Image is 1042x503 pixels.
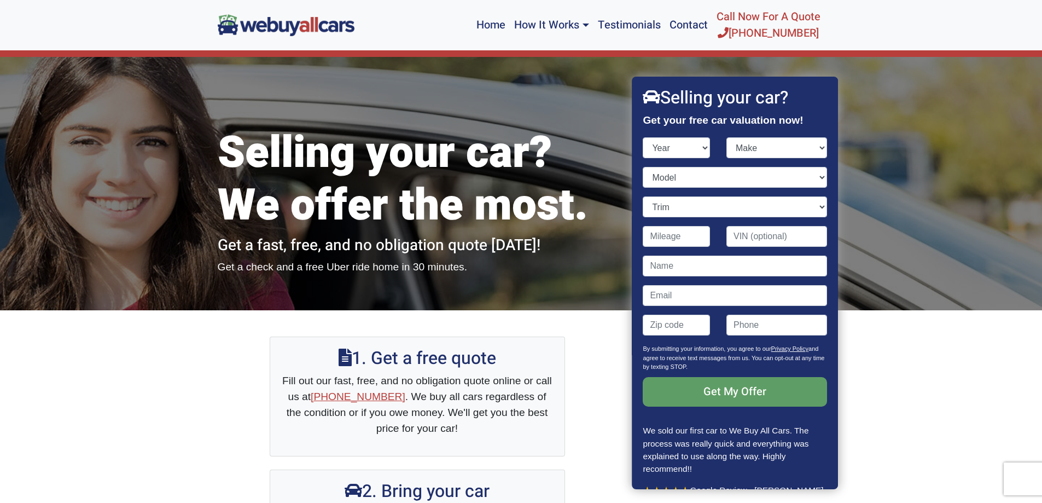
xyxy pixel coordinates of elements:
[643,285,827,306] input: Email
[643,226,711,247] input: Mileage
[281,373,554,436] p: Fill out our fast, free, and no obligation quote online or call us at . We buy all cars regardles...
[218,14,354,36] img: We Buy All Cars in NJ logo
[643,114,804,126] strong: Get your free car valuation now!
[593,4,665,46] a: Testimonials
[643,377,827,407] input: Get My Offer
[643,256,827,276] input: Name
[218,259,617,275] p: Get a check and a free Uber ride home in 30 minutes.
[665,4,712,46] a: Contact
[218,236,617,255] h2: Get a fast, free, and no obligation quote [DATE]!
[726,226,827,247] input: VIN (optional)
[712,4,825,46] a: Call Now For A Quote[PHONE_NUMBER]
[218,127,617,232] h1: Selling your car? We offer the most.
[771,345,808,352] a: Privacy Policy
[643,344,827,377] p: By submitting your information, you agree to our and agree to receive text messages from us. You ...
[510,4,593,46] a: How It Works
[472,4,510,46] a: Home
[643,424,827,475] p: We sold our first car to We Buy All Cars. The process was really quick and everything was explain...
[281,481,554,502] h2: 2. Bring your car
[643,88,827,108] h2: Selling your car?
[643,137,827,424] form: Contact form
[643,315,711,336] input: Zip code
[643,484,827,496] p: Google Review - [PERSON_NAME]
[311,391,405,402] a: [PHONE_NUMBER]
[726,315,827,336] input: Phone
[281,348,554,369] h2: 1. Get a free quote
